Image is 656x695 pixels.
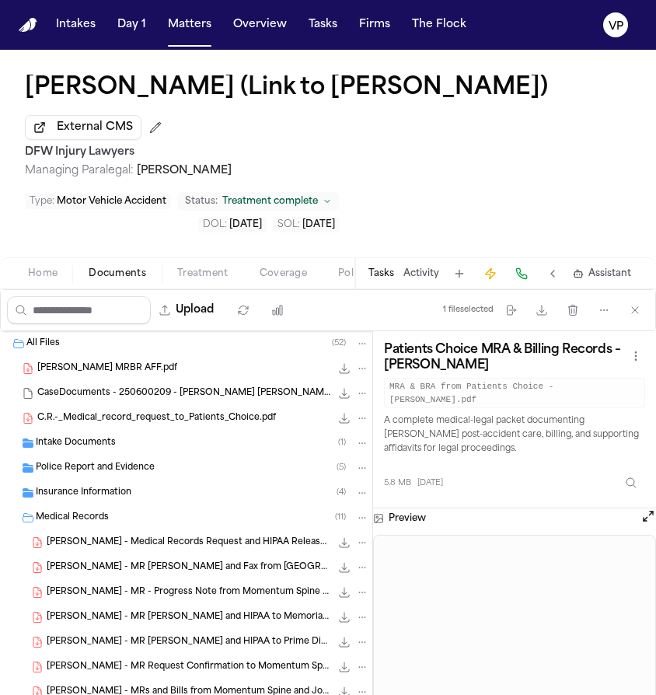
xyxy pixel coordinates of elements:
[640,508,656,529] button: Open preview
[47,611,330,624] span: [PERSON_NAME] - MR [PERSON_NAME] and HIPAA to Memorial Care Pharmacy - [DATE]
[47,536,330,550] span: [PERSON_NAME] - Medical Records Request and HIPAA Release to DFW [MEDICAL_DATA] - [DATE]
[337,659,352,675] button: Download C. Riden - MR Request Confirmation to Momentum Spine and Joint - 8.29.25
[338,438,346,447] span: ( 1 )
[25,165,134,176] span: Managing Paralegal:
[57,197,166,206] span: Motor Vehicle Accident
[37,387,330,400] span: CaseDocuments - 250600209 - [PERSON_NAME] [PERSON_NAME] 20250806194530.zip
[337,488,346,497] span: ( 4 )
[25,115,141,140] button: External CMS
[203,220,227,229] span: DOL :
[177,267,229,280] span: Treatment
[368,267,394,280] button: Tasks
[332,339,346,347] span: ( 52 )
[511,263,532,285] button: Make a Call
[222,195,318,208] span: Treatment complete
[337,585,352,600] button: Download C. Riden - MR - Progress Note from Momentum Spine & Joint - 7.8.25
[25,75,548,103] button: Edit matter name
[177,192,340,211] button: Change status from Treatment complete
[36,512,109,525] span: Medical Records
[7,296,151,324] input: Search files
[338,267,368,280] span: Police
[227,11,293,39] button: Overview
[337,535,352,550] button: Download C. Riden - Medical Records Request and HIPAA Release to DFW MRI - 8.29.25
[337,386,352,401] button: Download CaseDocuments - 250600209 - Riden v. Starks 20250806194530.zip
[25,75,548,103] h1: [PERSON_NAME] (Link to [PERSON_NAME])
[617,469,645,497] button: Inspect
[443,305,494,315] div: 1 file selected
[403,267,439,280] button: Activity
[260,267,307,280] span: Coverage
[185,195,218,208] span: Status:
[480,263,501,285] button: Create Immediate Task
[337,463,346,472] span: ( 5 )
[337,410,352,426] button: Download C.R.-_Medical_record_request_to_Patients_Choice.pdf
[302,220,335,229] span: [DATE]
[389,512,426,525] h3: Preview
[47,636,330,649] span: [PERSON_NAME] - MR [PERSON_NAME] and HIPAA to Prime Diagnostic Imaging - [DATE]
[137,165,232,176] span: [PERSON_NAME]
[30,197,54,206] span: Type :
[337,361,352,376] button: Download Carlton Riden MRBR AFF.pdf
[50,11,102,39] button: Intakes
[640,508,656,524] button: Open preview
[335,513,346,522] span: ( 11 )
[36,487,131,500] span: Insurance Information
[26,337,60,351] span: All Files
[19,18,37,33] img: Finch Logo
[406,11,473,39] button: The Flock
[111,11,152,39] button: Day 1
[25,194,171,209] button: Edit Type: Motor Vehicle Accident
[36,437,116,450] span: Intake Documents
[47,586,330,599] span: [PERSON_NAME] - MR - Progress Note from Momentum Spine & Joint - [DATE]
[273,217,340,232] button: Edit SOL: 2027-06-13
[448,263,470,285] button: Add Task
[36,462,155,475] span: Police Report and Evidence
[573,267,631,280] button: Assistant
[89,267,146,280] span: Documents
[277,220,300,229] span: SOL :
[47,561,330,575] span: [PERSON_NAME] - MR [PERSON_NAME] and Fax from [GEOGRAPHIC_DATA] Momentum to DFW [MEDICAL_DATA] - ...
[28,267,58,280] span: Home
[47,661,330,674] span: [PERSON_NAME] - MR Request Confirmation to Momentum Spine and Joint - [DATE]
[302,11,344,39] button: Tasks
[337,560,352,575] button: Download C. Riden - MR Order and Fax from South Dallas Momentum to DFW MRI - 6.24.25
[57,120,133,135] span: External CMS
[353,11,396,39] button: Firms
[37,362,177,375] span: [PERSON_NAME] MRBR AFF.pdf
[384,378,645,408] code: MRA & BRA from Patients Choice - [PERSON_NAME].pdf
[384,342,626,373] h3: Patients Choice MRA & Billing Records – [PERSON_NAME]
[337,634,352,650] button: Download C. Riden - MR Request and HIPAA to Prime Diagnostic Imaging - 8.29.25
[588,267,631,280] span: Assistant
[37,412,276,425] span: C.R.-_Medical_record_request_to_Patients_Choice.pdf
[384,477,411,489] span: 5.8 MB
[229,220,262,229] span: [DATE]
[384,414,645,456] p: A complete medical-legal packet documenting [PERSON_NAME] post-accident care, billing, and suppor...
[198,217,267,232] button: Edit DOL: 2025-06-13
[151,296,223,324] button: Upload
[25,143,631,162] h2: DFW Injury Lawyers
[19,18,37,33] a: Home
[337,609,352,625] button: Download C. Riden - MR Request and HIPAA to Memorial Care Pharmacy - 9.2.25
[417,477,443,489] span: [DATE]
[162,11,218,39] button: Matters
